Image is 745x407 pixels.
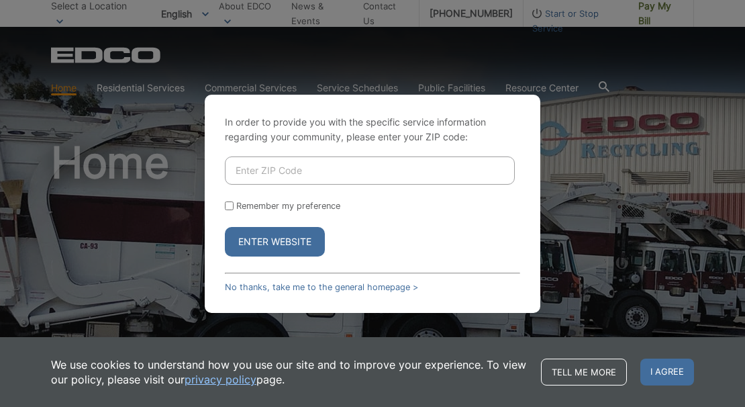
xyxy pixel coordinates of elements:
[236,201,340,211] label: Remember my preference
[51,357,528,387] p: We use cookies to understand how you use our site and to improve your experience. To view our pol...
[541,359,627,386] a: Tell me more
[225,115,520,144] p: In order to provide you with the specific service information regarding your community, please en...
[640,359,694,386] span: I agree
[185,372,256,387] a: privacy policy
[225,282,418,292] a: No thanks, take me to the general homepage >
[225,156,515,185] input: Enter ZIP Code
[225,227,325,257] button: Enter Website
